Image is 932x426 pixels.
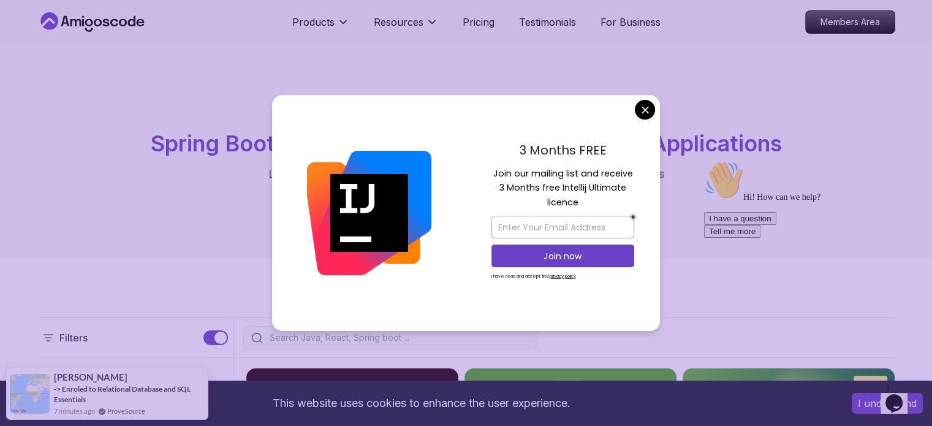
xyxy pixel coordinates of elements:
[59,330,88,345] p: Filters
[54,372,127,382] span: [PERSON_NAME]
[260,165,672,200] p: Learn to build production-grade Java applications using Spring Boot. Includes REST APIs, database...
[107,406,145,416] a: ProveSource
[805,10,895,34] a: Members Area
[292,15,335,29] p: Products
[267,332,529,344] input: Search Java, React, Spring boot ...
[151,130,782,157] span: Spring Boot Courses for Building Scalable Java Applications
[852,393,923,414] button: Accept cookies
[9,390,833,417] div: This website uses cookies to enhance the user experience.
[5,37,121,46] span: Hi! How can we help?
[463,15,494,29] a: Pricing
[699,156,920,371] iframe: chat widget
[600,15,661,29] a: For Business
[860,379,881,391] p: NEW
[10,374,50,414] img: provesource social proof notification image
[5,56,77,69] button: I have a question
[519,15,576,29] a: Testimonials
[54,384,61,394] span: ->
[5,5,44,44] img: :wave:
[54,384,191,404] a: Enroled to Relational Database and SQL Essentials
[54,406,95,416] span: 7 minutes ago
[806,11,895,33] p: Members Area
[5,5,225,82] div: 👋Hi! How can we help?I have a questionTell me more
[374,15,438,39] button: Resources
[881,377,920,414] iframe: chat widget
[292,15,349,39] button: Products
[374,15,423,29] p: Resources
[5,69,61,82] button: Tell me more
